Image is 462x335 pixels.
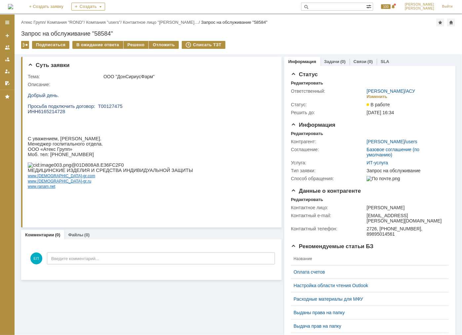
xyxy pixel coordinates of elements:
span: net [22,97,28,102]
span: 6165214728 [11,22,38,27]
span: 100 [381,4,391,9]
span: - [54,92,56,96]
div: / [47,20,86,25]
span: [PERSON_NAME] [405,7,434,11]
span: . [9,97,10,102]
a: АСУ [406,88,415,94]
span: В работе [366,102,390,107]
span: Статус [291,71,318,78]
div: Статус: [291,102,365,107]
a: Оплата счетов [293,269,441,275]
div: Описание: [28,82,274,87]
span: gr [56,86,59,91]
img: logo [8,4,13,9]
th: Название [291,252,443,265]
a: ИТ-услуга [366,160,388,165]
div: Услуга: [291,160,365,165]
a: Расходные материалы для МФУ [293,296,441,302]
a: Перейти на домашнюю страницу [8,4,13,9]
div: / [123,20,201,25]
a: Контактное лицо "[PERSON_NAME]… [123,20,199,25]
a: Заявки в моей ответственности [2,54,13,65]
a: Компания "ROND" [47,20,84,25]
div: Создать [71,3,105,11]
div: Контрагент: [291,139,365,144]
span: - [54,86,56,91]
div: (0) [367,59,373,64]
div: Решить до: [291,110,365,115]
div: (0) [340,59,346,64]
div: Ответственный: [291,88,365,94]
span: . [9,86,10,91]
span: [DEMOGRAPHIC_DATA] [10,86,54,91]
div: (0) [84,232,90,237]
a: [PERSON_NAME] [366,139,404,144]
div: [EMAIL_ADDRESS][PERSON_NAME][DOMAIN_NAME] [366,213,446,223]
span: . [59,86,60,91]
span: [PERSON_NAME] [405,3,434,7]
span: gr [56,92,59,96]
div: Тема: [28,74,102,79]
span: Суть заявки [28,62,69,68]
a: Комментарии [25,232,54,237]
a: Компания "users" [86,20,120,25]
a: Файлы [68,232,83,237]
span: Информация [291,122,335,128]
span: ru [60,92,64,96]
div: Запрос на обслуживание [366,168,446,173]
a: Связи [354,59,366,64]
div: Способ обращения: [291,176,365,181]
a: Базовое соглашение (по умолчанию) [366,147,419,157]
div: Редактировать [291,197,323,202]
span: Рекомендуемые статьи БЗ [291,243,373,250]
div: Добавить в избранное [436,18,444,26]
div: Запрос на обслуживание "58584" [21,30,455,37]
span: [DATE] 16:34 [366,110,394,115]
div: / [366,88,415,94]
span: . [59,92,60,96]
a: Мои заявки [2,66,13,77]
div: Контактное лицо: [291,205,365,210]
div: Запрос на обслуживание "58584" [201,20,268,25]
a: Задачи [324,59,339,64]
div: Соглашение: [291,147,365,152]
img: По почте.png [366,176,400,181]
a: Выдача прав на папку [293,323,441,329]
a: SLA [381,59,389,64]
a: [PERSON_NAME] [366,88,404,94]
span: . [21,97,22,102]
div: / [21,20,47,25]
span: [DEMOGRAPHIC_DATA] [10,92,54,96]
div: [PERSON_NAME] [366,205,446,210]
div: Контактный e-mail: [291,213,365,218]
span: ranam [10,97,21,102]
a: Создать заявку [2,30,13,41]
div: 2726, [PHONE_NUMBER], 89895014561 [366,226,446,237]
a: Мои согласования [2,78,13,88]
span: Расширенный поиск [366,3,373,9]
div: Тип заявки: [291,168,365,173]
div: Работа с массовостью [21,41,29,49]
span: ЕП [30,252,42,264]
a: Настройка области чтения Outlook [293,283,441,288]
span: com [60,86,68,91]
div: / [86,20,123,25]
a: Информация [288,59,316,64]
div: / [366,139,417,144]
span: Данные о контрагенте [291,188,361,194]
div: Изменить [366,94,387,99]
div: (0) [55,232,60,237]
div: Редактировать [291,131,323,136]
a: Заявки на командах [2,42,13,53]
span: . [9,92,10,96]
a: Выданы права на папку [293,310,441,315]
div: Сделать домашней страницей [447,18,455,26]
div: Контактный телефон: [291,226,365,231]
a: users [406,139,417,144]
div: Редактировать [291,81,323,86]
